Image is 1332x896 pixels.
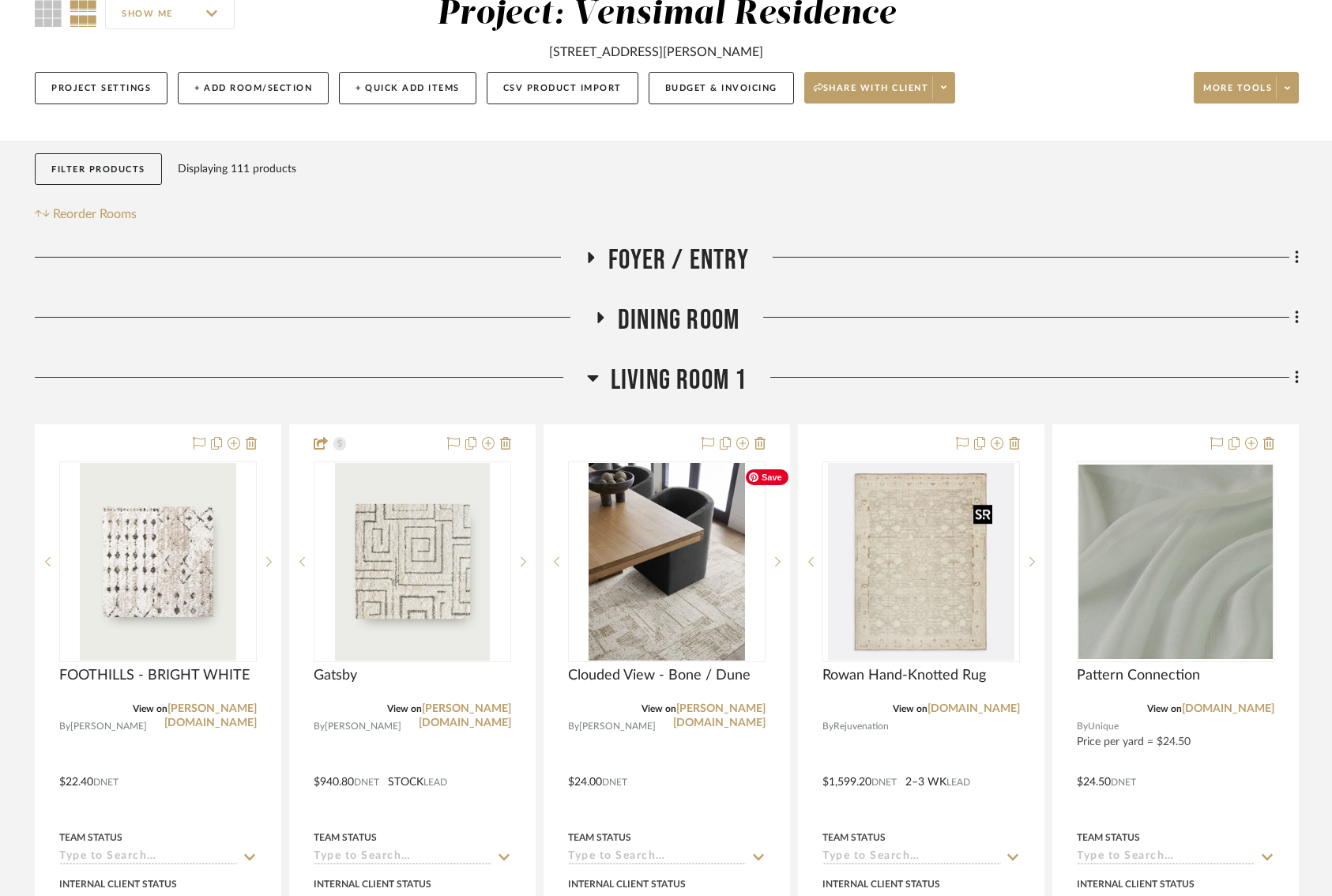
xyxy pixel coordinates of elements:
[339,72,476,104] button: + Quick Add Items
[59,830,122,845] div: Team Status
[35,205,137,224] button: Reorder Rooms
[822,830,886,845] div: Team Status
[1203,82,1272,106] span: More tools
[589,463,744,661] img: Clouded View - Bone / Dune
[549,43,763,62] div: [STREET_ADDRESS][PERSON_NAME]
[833,719,889,734] span: Rejuvenation
[314,462,510,661] div: 0
[618,303,739,337] span: Dining Room
[80,463,235,661] img: FOOTHILLS - BRIGHT WHITE
[1194,72,1299,104] button: More tools
[314,830,377,845] div: Team Status
[673,703,766,728] a: [PERSON_NAME][DOMAIN_NAME]
[59,850,238,865] input: Type to Search…
[608,243,749,277] span: Foyer / Entry
[568,830,631,845] div: Team Status
[419,703,511,728] a: [PERSON_NAME][DOMAIN_NAME]
[314,719,325,734] span: By
[133,704,167,713] span: View on
[314,667,357,684] span: Gatsby
[1077,877,1195,891] div: Internal Client Status
[335,463,490,661] img: Gatsby
[178,72,329,104] button: + Add Room/Section
[487,72,638,104] button: CSV Product Import
[1077,667,1200,684] span: Pattern Connection
[1088,719,1119,734] span: Unique
[70,719,147,734] span: [PERSON_NAME]
[804,72,956,104] button: Share with client
[828,463,1014,661] img: Rowan Hand-Knotted Rug
[164,703,257,728] a: [PERSON_NAME][DOMAIN_NAME]
[822,667,986,684] span: Rowan Hand-Knotted Rug
[642,704,676,713] span: View on
[178,153,296,185] div: Displaying 111 products
[568,719,579,734] span: By
[893,704,928,713] span: View on
[35,72,167,104] button: Project Settings
[746,469,788,485] span: Save
[1077,719,1088,734] span: By
[59,719,70,734] span: By
[1078,465,1273,659] img: Pattern Connection
[1147,704,1182,713] span: View on
[822,850,1001,865] input: Type to Search…
[59,667,250,684] span: FOOTHILLS - BRIGHT WHITE
[568,877,686,891] div: Internal Client Status
[649,72,794,104] button: Budget & Invoicing
[568,850,747,865] input: Type to Search…
[822,877,940,891] div: Internal Client Status
[53,205,137,224] span: Reorder Rooms
[568,667,751,684] span: Clouded View - Bone / Dune
[59,877,177,891] div: Internal Client Status
[1077,830,1140,845] div: Team Status
[314,877,431,891] div: Internal Client Status
[1182,703,1274,714] a: [DOMAIN_NAME]
[611,363,747,397] span: Living Room 1
[822,719,833,734] span: By
[814,82,929,106] span: Share with client
[387,704,422,713] span: View on
[579,719,656,734] span: [PERSON_NAME]
[35,153,162,186] button: Filter Products
[928,703,1020,714] a: [DOMAIN_NAME]
[314,850,492,865] input: Type to Search…
[325,719,401,734] span: [PERSON_NAME]
[823,462,1019,661] div: 0
[1077,850,1255,865] input: Type to Search…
